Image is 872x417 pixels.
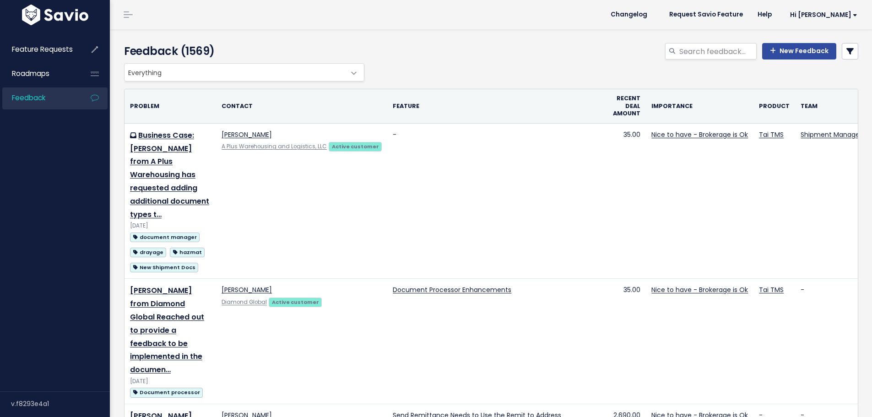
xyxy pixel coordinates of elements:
[790,11,857,18] span: Hi [PERSON_NAME]
[130,261,198,273] a: New Shipment Docs
[678,43,757,60] input: Search feedback...
[130,233,200,242] span: document manager
[125,89,216,123] th: Problem
[332,143,379,150] strong: Active customer
[130,221,211,231] div: [DATE]
[130,386,203,398] a: Document processor
[222,298,267,306] a: Diamond Global
[124,43,360,60] h4: Feedback (1569)
[662,8,750,22] a: Request Savio Feature
[393,285,511,294] a: Document Processor Enhancements
[11,392,110,416] div: v.f8293e4a1
[607,279,646,404] td: 35.00
[12,69,49,78] span: Roadmaps
[2,39,76,60] a: Feature Requests
[130,388,203,397] span: Document processor
[170,248,205,257] span: hazmat
[750,8,779,22] a: Help
[646,89,753,123] th: Importance
[2,87,76,108] a: Feedback
[130,248,166,257] span: drayage
[216,89,387,123] th: Contact
[12,93,45,103] span: Feedback
[130,377,211,386] div: [DATE]
[124,63,364,81] span: Everything
[2,63,76,84] a: Roadmaps
[387,89,607,123] th: Feature
[12,44,73,54] span: Feature Requests
[651,130,748,139] a: Nice to have - Brokerage is Ok
[329,141,382,151] a: Active customer
[651,285,748,294] a: Nice to have - Brokerage is Ok
[762,43,836,60] a: New Feedback
[222,285,272,294] a: [PERSON_NAME]
[130,130,209,220] a: Business Case: [PERSON_NAME] from A Plus Warehousing has requested adding additional document typ...
[387,123,607,279] td: -
[20,5,91,25] img: logo-white.9d6f32f41409.svg
[753,89,795,123] th: Product
[607,123,646,279] td: 35.00
[130,246,166,258] a: drayage
[759,285,784,294] a: Tai TMS
[611,11,647,18] span: Changelog
[130,263,198,272] span: New Shipment Docs
[130,285,204,375] a: [PERSON_NAME] from Diamond Global Reached out to provide a feedback to be implemented in the docu...
[269,297,322,306] a: Active customer
[222,130,272,139] a: [PERSON_NAME]
[130,231,200,243] a: document manager
[779,8,865,22] a: Hi [PERSON_NAME]
[759,130,784,139] a: Tai TMS
[222,143,327,150] a: A Plus Warehousing and Logistics, LLC
[170,246,205,258] a: hazmat
[607,89,646,123] th: Recent deal amount
[272,298,319,306] strong: Active customer
[125,64,346,81] span: Everything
